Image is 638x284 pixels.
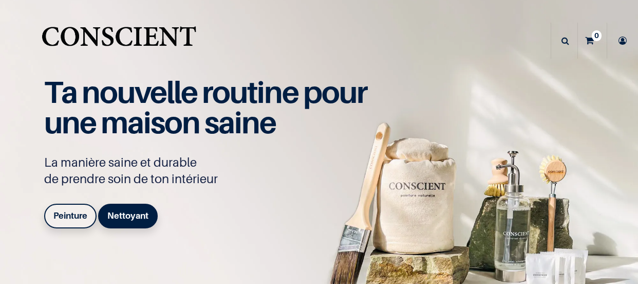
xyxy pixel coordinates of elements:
[578,23,607,59] a: 0
[44,204,97,228] a: Peinture
[44,74,367,140] span: Ta nouvelle routine pour une maison saine
[53,210,87,221] b: Peinture
[40,21,198,61] a: Logo of Conscient
[40,21,198,61] img: Conscient
[98,204,158,228] a: Nettoyant
[44,154,378,187] p: La manière saine et durable de prendre soin de ton intérieur
[107,210,148,221] b: Nettoyant
[592,30,602,41] sup: 0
